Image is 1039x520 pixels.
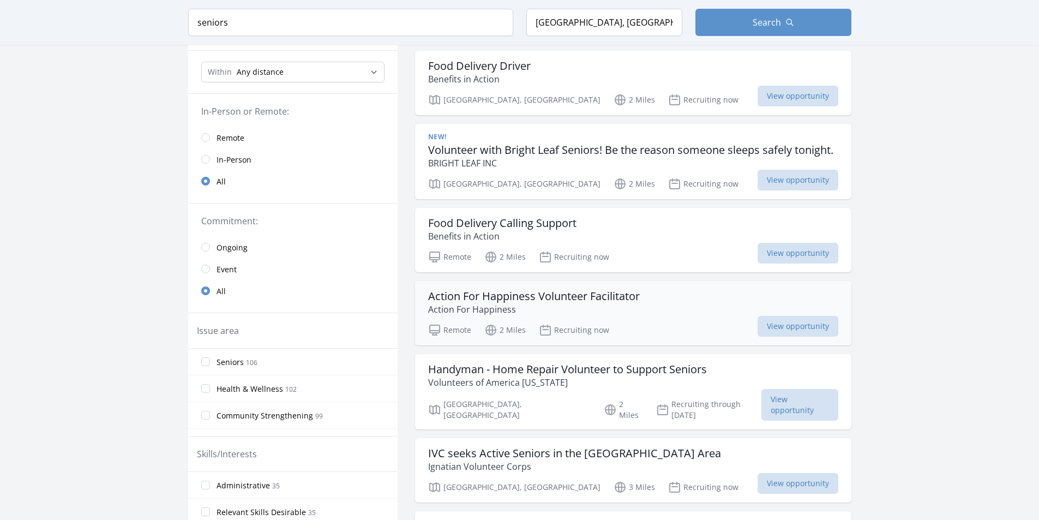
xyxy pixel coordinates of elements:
[758,86,838,106] span: View opportunity
[246,358,257,367] span: 106
[415,354,851,429] a: Handyman - Home Repair Volunteer to Support Seniors Volunteers of America [US_STATE] [GEOGRAPHIC_...
[758,473,838,494] span: View opportunity
[415,51,851,115] a: Food Delivery Driver Benefits in Action [GEOGRAPHIC_DATA], [GEOGRAPHIC_DATA] 2 Miles Recruiting n...
[217,176,226,187] span: All
[428,157,833,170] p: BRIGHT LEAF INC
[758,170,838,190] span: View opportunity
[614,93,655,106] p: 2 Miles
[201,507,210,516] input: Relevant Skills Desirable 35
[188,258,398,280] a: Event
[526,9,682,36] input: Location
[758,316,838,337] span: View opportunity
[656,399,761,421] p: Recruiting through [DATE]
[428,290,640,303] h3: Action For Happiness Volunteer Facilitator
[197,447,257,461] legend: Skills/Interests
[188,170,398,192] a: All
[415,208,851,272] a: Food Delivery Calling Support Benefits in Action Remote 2 Miles Recruiting now View opportunity
[428,177,600,190] p: [GEOGRAPHIC_DATA], [GEOGRAPHIC_DATA]
[217,133,244,144] span: Remote
[428,73,531,86] p: Benefits in Action
[201,105,385,118] legend: In-Person or Remote:
[428,363,707,376] h3: Handyman - Home Repair Volunteer to Support Seniors
[217,242,248,253] span: Ongoing
[201,62,385,82] select: Search Radius
[201,481,210,489] input: Administrative 35
[428,324,471,337] p: Remote
[539,250,609,264] p: Recruiting now
[201,357,210,366] input: Seniors 106
[695,9,851,36] button: Search
[315,411,323,421] span: 99
[484,324,526,337] p: 2 Miles
[428,133,447,141] span: New!
[761,389,838,421] span: View opportunity
[308,508,316,517] span: 35
[188,280,398,302] a: All
[217,410,313,421] span: Community Strengthening
[217,384,283,395] span: Health & Wellness
[614,177,655,190] p: 2 Miles
[217,507,306,518] span: Relevant Skills Desirable
[428,376,707,389] p: Volunteers of America [US_STATE]
[415,438,851,503] a: IVC seeks Active Seniors in the [GEOGRAPHIC_DATA] Area Ignatian Volunteer Corps [GEOGRAPHIC_DATA]...
[201,411,210,420] input: Community Strengthening 99
[428,303,640,316] p: Action For Happiness
[415,281,851,345] a: Action For Happiness Volunteer Facilitator Action For Happiness Remote 2 Miles Recruiting now Vie...
[415,124,851,199] a: New! Volunteer with Bright Leaf Seniors! Be the reason someone sleeps safely tonight. BRIGHT LEAF...
[428,59,531,73] h3: Food Delivery Driver
[484,250,526,264] p: 2 Miles
[188,236,398,258] a: Ongoing
[758,243,838,264] span: View opportunity
[428,447,721,460] h3: IVC seeks Active Seniors in the [GEOGRAPHIC_DATA] Area
[285,385,297,394] span: 102
[428,250,471,264] p: Remote
[188,9,513,36] input: Keyword
[428,144,833,157] h3: Volunteer with Bright Leaf Seniors! Be the reason someone sleeps safely tonight.
[668,93,738,106] p: Recruiting now
[188,148,398,170] a: In-Person
[428,481,600,494] p: [GEOGRAPHIC_DATA], [GEOGRAPHIC_DATA]
[428,230,576,243] p: Benefits in Action
[668,481,738,494] p: Recruiting now
[614,481,655,494] p: 3 Miles
[201,214,385,228] legend: Commitment:
[217,264,237,275] span: Event
[272,481,280,491] span: 35
[428,460,721,473] p: Ignatian Volunteer Corps
[201,384,210,393] input: Health & Wellness 102
[753,16,781,29] span: Search
[539,324,609,337] p: Recruiting now
[428,93,600,106] p: [GEOGRAPHIC_DATA], [GEOGRAPHIC_DATA]
[428,399,591,421] p: [GEOGRAPHIC_DATA], [GEOGRAPHIC_DATA]
[668,177,738,190] p: Recruiting now
[217,480,270,491] span: Administrative
[604,399,643,421] p: 2 Miles
[217,154,251,165] span: In-Person
[428,217,576,230] h3: Food Delivery Calling Support
[217,357,244,368] span: Seniors
[197,324,239,337] legend: Issue area
[188,127,398,148] a: Remote
[217,286,226,297] span: All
